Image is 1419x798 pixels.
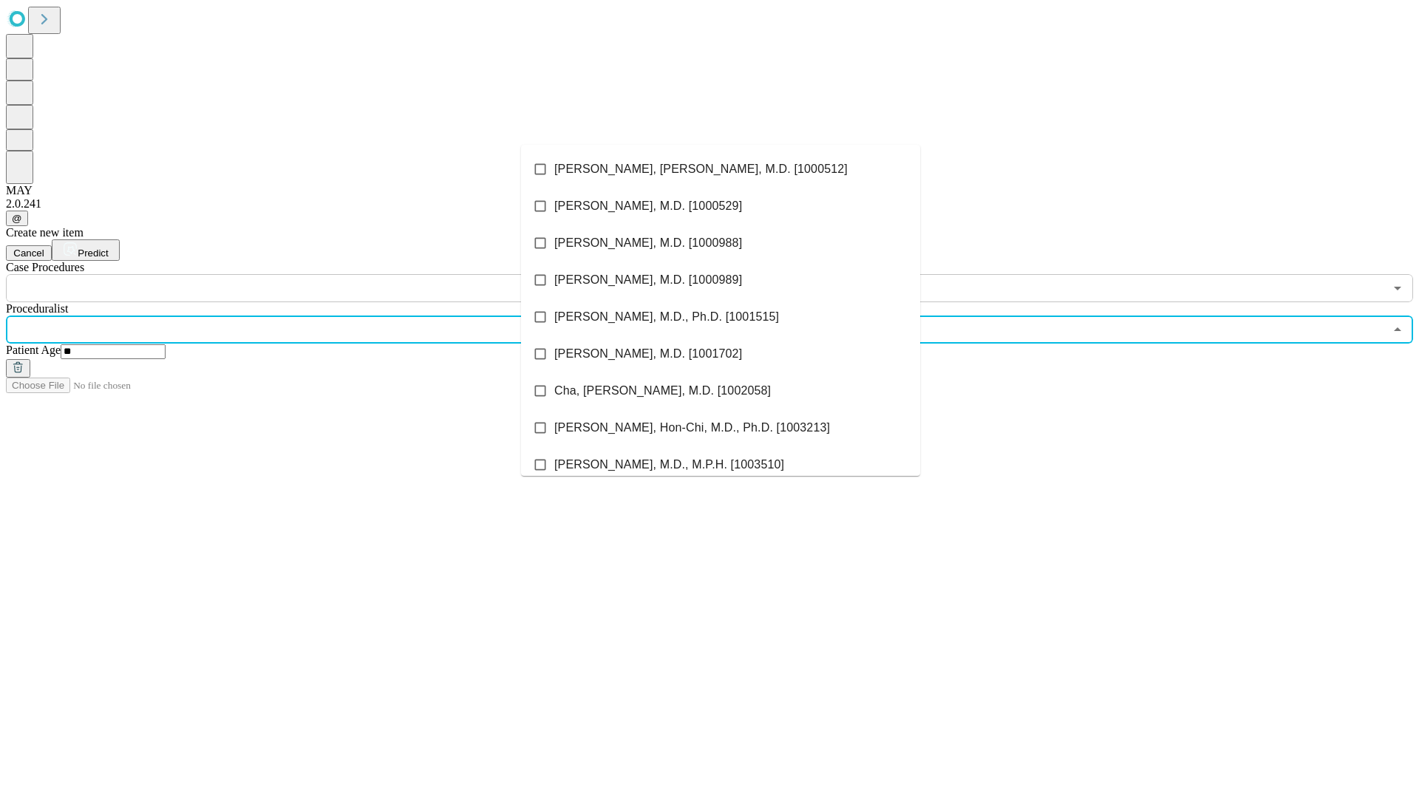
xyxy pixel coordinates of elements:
[6,302,68,315] span: Proceduralist
[6,245,52,261] button: Cancel
[554,345,742,363] span: [PERSON_NAME], M.D. [1001702]
[1387,319,1408,340] button: Close
[13,248,44,259] span: Cancel
[78,248,108,259] span: Predict
[554,160,848,178] span: [PERSON_NAME], [PERSON_NAME], M.D. [1000512]
[554,197,742,215] span: [PERSON_NAME], M.D. [1000529]
[554,308,779,326] span: [PERSON_NAME], M.D., Ph.D. [1001515]
[6,226,84,239] span: Create new item
[6,184,1413,197] div: MAY
[6,197,1413,211] div: 2.0.241
[52,239,120,261] button: Predict
[6,344,61,356] span: Patient Age
[6,211,28,226] button: @
[554,382,771,400] span: Cha, [PERSON_NAME], M.D. [1002058]
[554,271,742,289] span: [PERSON_NAME], M.D. [1000989]
[12,213,22,224] span: @
[554,456,784,474] span: [PERSON_NAME], M.D., M.P.H. [1003510]
[554,234,742,252] span: [PERSON_NAME], M.D. [1000988]
[6,261,84,273] span: Scheduled Procedure
[1387,278,1408,299] button: Open
[554,419,830,437] span: [PERSON_NAME], Hon-Chi, M.D., Ph.D. [1003213]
